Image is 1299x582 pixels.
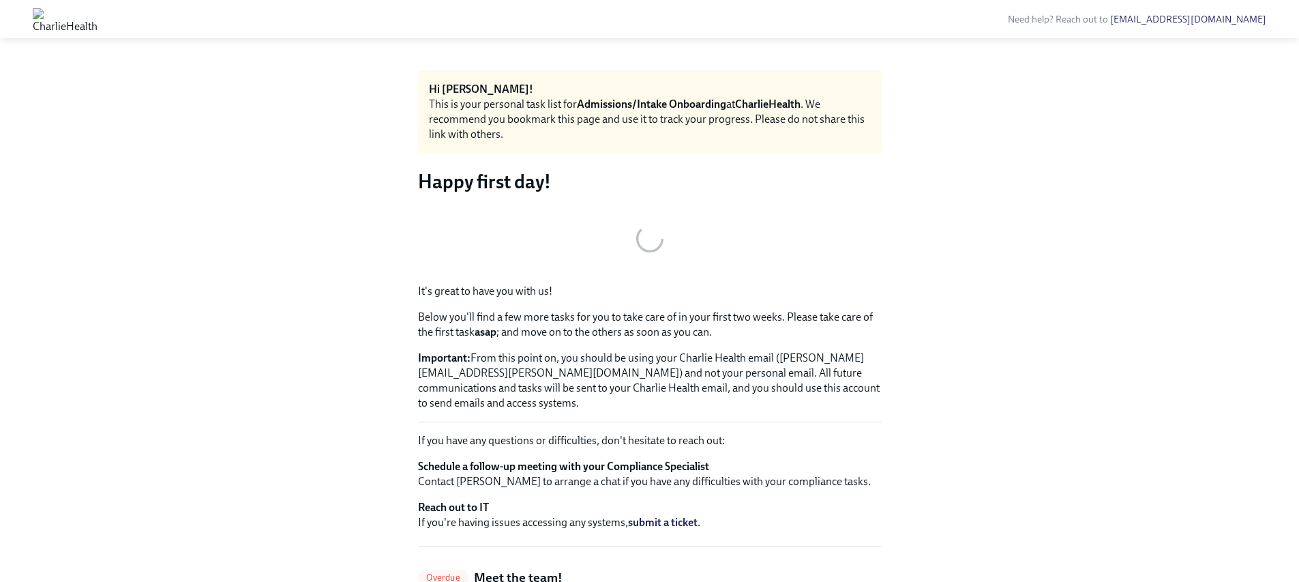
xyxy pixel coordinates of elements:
div: This is your personal task list for at . We recommend you bookmark this page and use it to track ... [429,97,871,142]
span: Need help? Reach out to [1008,14,1266,25]
img: CharlieHealth [33,8,98,30]
strong: CharlieHealth [735,98,801,111]
strong: Admissions/Intake Onboarding [577,98,726,111]
p: From this point on, you should be using your Charlie Health email ([PERSON_NAME][EMAIL_ADDRESS][P... [418,351,882,411]
strong: Hi [PERSON_NAME]! [429,83,533,96]
a: [EMAIL_ADDRESS][DOMAIN_NAME] [1110,14,1266,25]
strong: Important: [418,351,471,364]
p: Contact [PERSON_NAME] to arrange a chat if you have any difficulties with your compliance tasks. [418,459,882,489]
strong: Reach out to IT [418,501,489,514]
h3: Happy first day! [418,169,882,194]
p: It's great to have you with us! [418,284,882,299]
strong: asap [475,325,496,338]
button: Zoom image [476,205,824,273]
p: Below you'll find a few more tasks for you to take care of in your first two weeks. Please take c... [418,310,882,340]
strong: Schedule a follow-up meeting with your Compliance Specialist [418,460,709,473]
a: submit a ticket [628,516,698,529]
p: If you're having issues accessing any systems, . [418,500,882,530]
p: If you have any questions or difficulties, don't hesitate to reach out: [418,433,882,448]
